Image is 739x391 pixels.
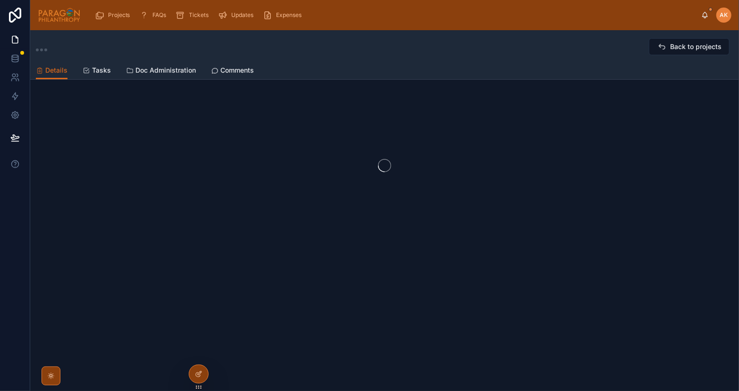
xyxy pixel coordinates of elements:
span: Tickets [189,11,209,19]
span: Back to projects [670,42,722,51]
a: Expenses [260,7,309,24]
span: Comments [220,66,254,75]
button: Back to projects [649,38,730,55]
a: Tickets [173,7,216,24]
a: Comments [211,62,254,81]
a: Tasks [83,62,111,81]
a: FAQs [137,7,173,24]
a: Doc Administration [126,62,196,81]
a: Updates [216,7,260,24]
span: AK [720,11,728,19]
a: Details [36,62,67,80]
span: Details [45,66,67,75]
a: Projects [92,7,137,24]
img: App logo [38,8,81,23]
span: Tasks [92,66,111,75]
span: FAQs [153,11,167,19]
span: Updates [232,11,254,19]
div: scrollable content [88,5,701,25]
span: Expenses [277,11,302,19]
span: Projects [108,11,130,19]
span: Doc Administration [135,66,196,75]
